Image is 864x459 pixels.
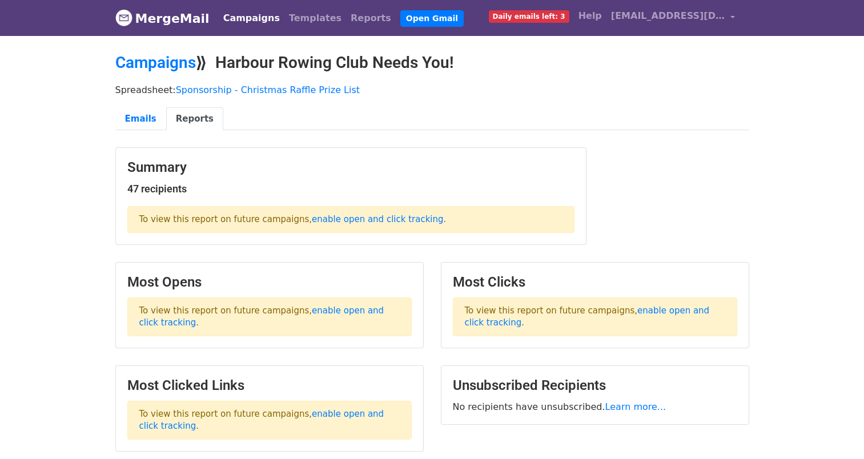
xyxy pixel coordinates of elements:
h3: Summary [127,159,574,176]
a: Help [574,5,606,27]
h5: 47 recipients [127,183,574,195]
h3: Most Clicks [453,274,737,291]
p: To view this report on future campaigns, . [127,401,412,440]
a: Reports [346,7,396,30]
p: No recipients have unsubscribed. [453,401,737,413]
a: Sponsorship - Christmas Raffle Prize List [176,84,360,95]
a: Daily emails left: 3 [484,5,574,27]
a: Campaigns [219,7,284,30]
a: Learn more... [605,401,666,412]
span: [EMAIL_ADDRESS][DOMAIN_NAME] [611,9,725,23]
h3: Most Opens [127,274,412,291]
a: MergeMail [115,6,210,30]
a: Campaigns [115,53,196,72]
a: Templates [284,7,346,30]
a: Reports [166,107,223,131]
p: To view this report on future campaigns, . [453,297,737,336]
a: [EMAIL_ADDRESS][DOMAIN_NAME] [606,5,740,31]
a: Open Gmail [400,10,464,27]
p: Spreadsheet: [115,84,749,96]
p: To view this report on future campaigns, . [127,206,574,233]
h2: ⟫ Harbour Rowing Club Needs You! [115,53,749,73]
p: To view this report on future campaigns, . [127,297,412,336]
h3: Most Clicked Links [127,377,412,394]
a: enable open and click tracking [312,214,443,224]
h3: Unsubscribed Recipients [453,377,737,394]
span: Daily emails left: 3 [489,10,569,23]
a: Emails [115,107,166,131]
img: MergeMail logo [115,9,132,26]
